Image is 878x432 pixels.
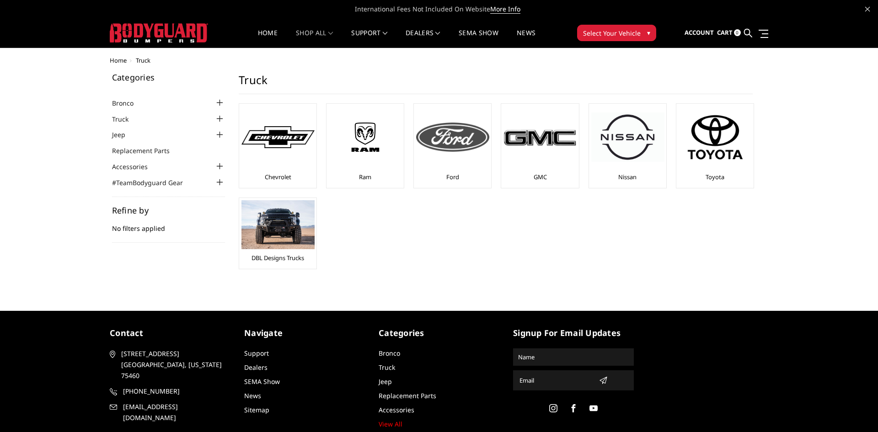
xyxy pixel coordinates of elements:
[685,21,714,45] a: Account
[734,29,741,36] span: 0
[121,348,227,381] span: [STREET_ADDRESS] [GEOGRAPHIC_DATA], [US_STATE] 75460
[252,254,304,262] a: DBL Designs Trucks
[513,327,634,339] h5: signup for email updates
[112,130,137,139] a: Jeep
[239,73,753,94] h1: Truck
[406,30,440,48] a: Dealers
[112,73,225,81] h5: Categories
[244,363,268,372] a: Dealers
[123,401,229,423] span: [EMAIL_ADDRESS][DOMAIN_NAME]
[110,23,208,43] img: BODYGUARD BUMPERS
[534,173,547,181] a: GMC
[446,173,459,181] a: Ford
[379,420,402,428] a: View All
[112,162,159,171] a: Accessories
[706,173,724,181] a: Toyota
[583,28,641,38] span: Select Your Vehicle
[647,28,650,37] span: ▾
[351,30,387,48] a: Support
[123,386,229,397] span: [PHONE_NUMBER]
[244,405,269,414] a: Sitemap
[112,146,181,155] a: Replacement Parts
[379,363,395,372] a: Truck
[459,30,498,48] a: SEMA Show
[832,388,878,432] iframe: Chat Widget
[577,25,656,41] button: Select Your Vehicle
[112,206,225,214] h5: Refine by
[514,350,632,364] input: Name
[136,56,150,64] span: Truck
[379,405,414,414] a: Accessories
[244,391,261,400] a: News
[618,173,637,181] a: Nissan
[717,28,733,37] span: Cart
[379,327,499,339] h5: Categories
[516,373,595,388] input: Email
[685,28,714,37] span: Account
[244,349,269,357] a: Support
[244,327,365,339] h5: Navigate
[112,206,225,243] div: No filters applied
[112,114,140,124] a: Truck
[265,173,291,181] a: Chevrolet
[258,30,278,48] a: Home
[244,377,280,386] a: SEMA Show
[112,178,194,187] a: #TeamBodyguard Gear
[717,21,741,45] a: Cart 0
[110,386,230,397] a: [PHONE_NUMBER]
[379,377,392,386] a: Jeep
[110,401,230,423] a: [EMAIL_ADDRESS][DOMAIN_NAME]
[110,56,127,64] a: Home
[110,327,230,339] h5: contact
[359,173,371,181] a: Ram
[490,5,520,14] a: More Info
[296,30,333,48] a: shop all
[379,391,436,400] a: Replacement Parts
[517,30,535,48] a: News
[112,98,145,108] a: Bronco
[379,349,400,357] a: Bronco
